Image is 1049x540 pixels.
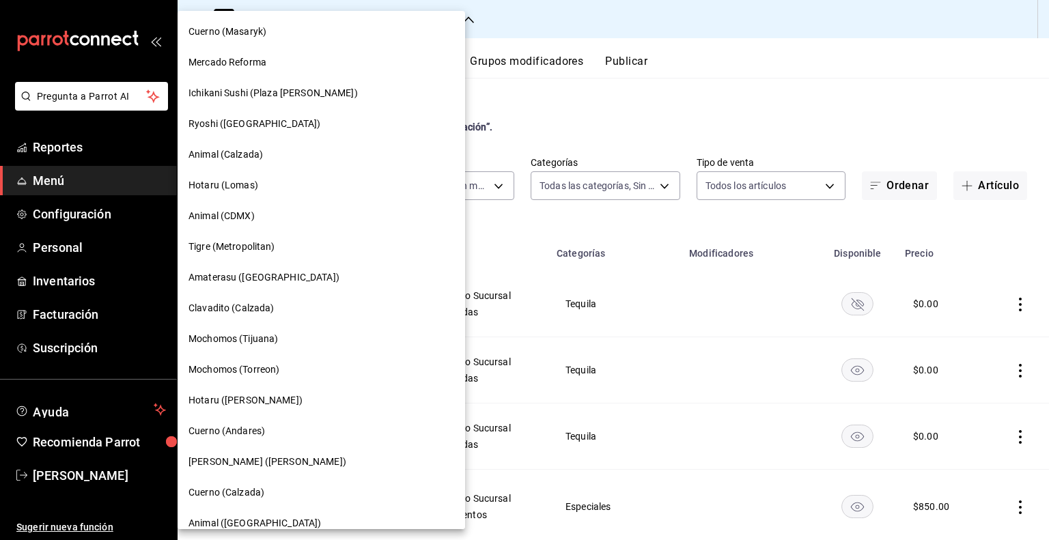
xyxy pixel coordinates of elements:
[178,446,465,477] div: [PERSON_NAME] ([PERSON_NAME])
[188,424,265,438] span: Cuerno (Andares)
[178,231,465,262] div: Tigre (Metropolitan)
[188,270,339,285] span: Amaterasu ([GEOGRAPHIC_DATA])
[188,301,275,315] span: Clavadito (Calzada)
[178,139,465,170] div: Animal (Calzada)
[178,109,465,139] div: Ryoshi ([GEOGRAPHIC_DATA])
[188,485,264,500] span: Cuerno (Calzada)
[178,416,465,446] div: Cuerno (Andares)
[188,55,266,70] span: Mercado Reforma
[188,86,358,100] span: Ichikani Sushi (Plaza [PERSON_NAME])
[188,455,346,469] span: [PERSON_NAME] ([PERSON_NAME])
[178,324,465,354] div: Mochomos (Tijuana)
[178,16,465,47] div: Cuerno (Masaryk)
[178,78,465,109] div: Ichikani Sushi (Plaza [PERSON_NAME])
[188,332,278,346] span: Mochomos (Tijuana)
[178,477,465,508] div: Cuerno (Calzada)
[188,363,279,377] span: Mochomos (Torreon)
[188,147,263,162] span: Animal (Calzada)
[178,508,465,539] div: Animal ([GEOGRAPHIC_DATA])
[178,262,465,293] div: Amaterasu ([GEOGRAPHIC_DATA])
[178,293,465,324] div: Clavadito (Calzada)
[188,117,320,131] span: Ryoshi ([GEOGRAPHIC_DATA])
[178,354,465,385] div: Mochomos (Torreon)
[178,201,465,231] div: Animal (CDMX)
[188,178,258,193] span: Hotaru (Lomas)
[178,385,465,416] div: Hotaru ([PERSON_NAME])
[188,516,321,530] span: Animal ([GEOGRAPHIC_DATA])
[178,170,465,201] div: Hotaru (Lomas)
[188,393,303,408] span: Hotaru ([PERSON_NAME])
[188,25,266,39] span: Cuerno (Masaryk)
[178,47,465,78] div: Mercado Reforma
[188,209,255,223] span: Animal (CDMX)
[188,240,275,254] span: Tigre (Metropolitan)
